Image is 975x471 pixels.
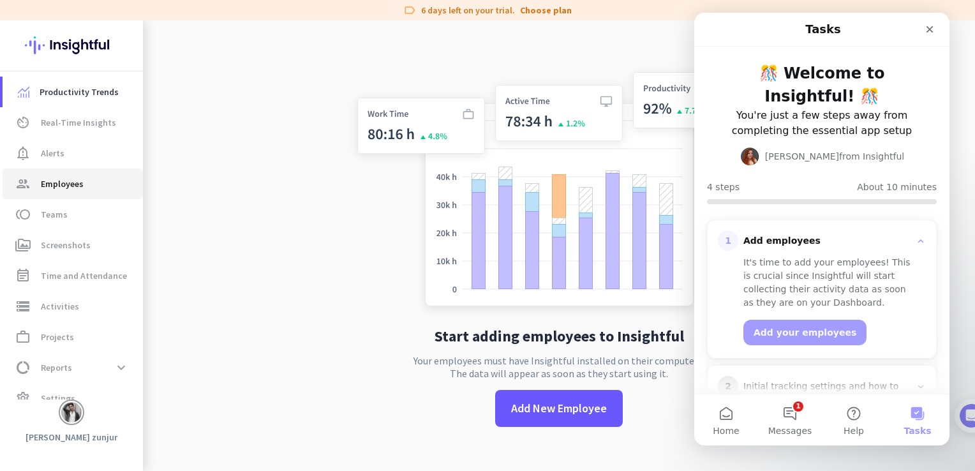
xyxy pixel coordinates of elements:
a: event_noteTime and Attendance [3,260,143,291]
span: Employees [41,176,84,191]
button: expand_more [110,356,133,379]
a: data_usageReportsexpand_more [3,352,143,383]
i: label [403,4,416,17]
span: Activities [41,299,79,314]
i: data_usage [15,360,31,375]
iframe: Intercom live chat [694,13,949,445]
span: Add New Employee [511,400,607,417]
span: Settings [41,391,75,406]
a: settingsSettings [3,383,143,414]
span: Reports [41,360,72,375]
a: menu-itemProductivity Trends [3,77,143,107]
img: no-search-results [348,64,770,318]
a: notification_importantAlerts [3,138,143,168]
button: Add New Employee [495,390,623,427]
i: toll [15,207,31,222]
p: Your employees must have Insightful installed on their computers. The data will appear as soon as... [413,354,704,380]
span: Teams [41,207,68,222]
span: Productivity Trends [40,84,119,100]
a: tollTeams [3,199,143,230]
span: Real-Time Insights [41,115,116,130]
i: storage [15,299,31,314]
a: storageActivities [3,291,143,322]
img: menu-item [18,86,29,98]
img: Insightful logo [25,20,118,70]
img: avatar [61,402,82,422]
i: group [15,176,31,191]
a: work_outlineProjects [3,322,143,352]
h2: Start adding employees to Insightful [435,329,684,344]
span: Projects [41,329,74,345]
i: perm_media [15,237,31,253]
a: Choose plan [520,4,572,17]
span: Alerts [41,146,64,161]
span: Time and Attendance [41,268,127,283]
i: notification_important [15,146,31,161]
i: event_note [15,268,31,283]
a: groupEmployees [3,168,143,199]
a: perm_mediaScreenshots [3,230,143,260]
i: settings [15,391,31,406]
i: work_outline [15,329,31,345]
span: Screenshots [41,237,91,253]
i: av_timer [15,115,31,130]
a: av_timerReal-Time Insights [3,107,143,138]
